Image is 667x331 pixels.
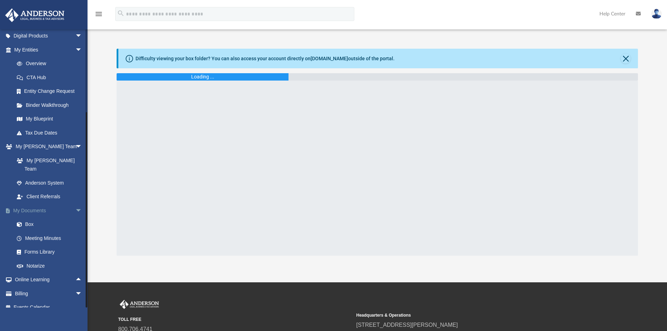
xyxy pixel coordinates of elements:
a: Events Calendar [5,301,93,315]
a: Digital Productsarrow_drop_down [5,29,93,43]
a: Box [10,218,89,232]
img: Anderson Advisors Platinum Portal [118,300,160,309]
a: Binder Walkthrough [10,98,93,112]
div: Loading ... [191,73,214,81]
span: arrow_drop_down [75,204,89,218]
span: arrow_drop_down [75,29,89,43]
a: Tax Due Dates [10,126,93,140]
a: Forms Library [10,245,89,259]
a: Billingarrow_drop_down [5,287,93,301]
a: Overview [10,57,93,71]
i: menu [95,10,103,18]
a: menu [95,13,103,18]
a: My Documentsarrow_drop_down [5,204,93,218]
a: [DOMAIN_NAME] [311,56,348,61]
small: Headquarters & Operations [356,312,590,318]
a: [STREET_ADDRESS][PERSON_NAME] [356,322,458,328]
a: My [PERSON_NAME] Teamarrow_drop_down [5,140,89,154]
span: arrow_drop_up [75,273,89,287]
span: arrow_drop_down [75,43,89,57]
button: Close [621,54,631,63]
a: My [PERSON_NAME] Team [10,153,86,176]
a: Notarize [10,259,93,273]
span: arrow_drop_down [75,140,89,154]
a: Online Learningarrow_drop_up [5,273,89,287]
small: TOLL FREE [118,316,352,323]
a: My Blueprint [10,112,89,126]
a: CTA Hub [10,70,93,84]
img: Anderson Advisors Platinum Portal [3,8,67,22]
a: Entity Change Request [10,84,93,98]
a: Meeting Minutes [10,231,93,245]
i: search [117,9,125,17]
a: Client Referrals [10,190,89,204]
div: Difficulty viewing your box folder? You can also access your account directly on outside of the p... [136,55,395,62]
span: arrow_drop_down [75,287,89,301]
a: Anderson System [10,176,89,190]
a: My Entitiesarrow_drop_down [5,43,93,57]
img: User Pic [651,9,662,19]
